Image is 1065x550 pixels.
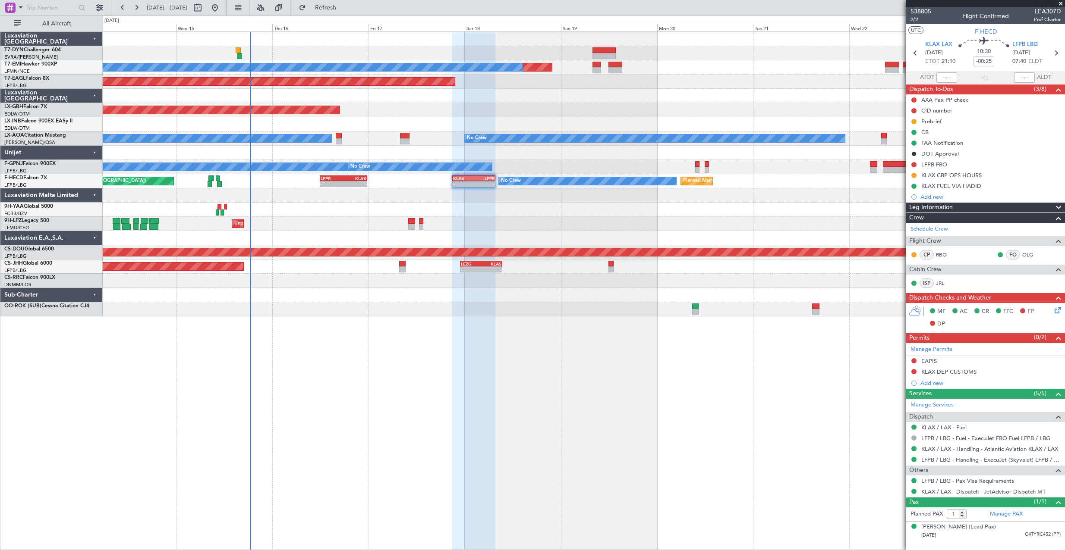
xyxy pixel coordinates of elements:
span: KLAX LAX [925,41,952,49]
span: CS-DOU [4,247,25,252]
div: - [461,267,481,272]
div: LFPB FBO [921,161,947,168]
button: Refresh [295,1,347,15]
span: ELDT [1028,57,1042,66]
div: FAA Notification [921,139,963,147]
a: LFPB / LBG - Pax Visa Requirements [921,477,1014,484]
span: AC [960,307,967,316]
a: LX-INBFalcon 900EX EASy II [4,119,72,124]
div: Mon 20 [657,24,753,31]
div: CID number [921,107,952,114]
a: LFPB / LBG - Handling - ExecuJet (Skyvalet) LFPB / LBG [921,456,1061,463]
span: Pref Charter [1034,16,1061,23]
div: Fri 17 [369,24,465,31]
span: LX-GBH [4,104,23,109]
span: 538805 [911,7,931,16]
span: MF [937,307,945,316]
span: [DATE] [1012,49,1030,57]
div: CB [921,128,929,136]
span: Dispatch Checks and Weather [909,293,991,303]
span: (5/5) [1034,389,1046,398]
a: 9H-YAAGlobal 5000 [4,204,53,209]
span: [DATE] - [DATE] [147,4,187,12]
span: Services [909,389,932,399]
span: Refresh [308,5,344,11]
div: Sat 18 [465,24,561,31]
span: 10:30 [977,47,991,56]
a: KLAX / LAX - Handling - Atlantic Aviation KLAX / LAX [921,445,1058,453]
div: FO [1006,250,1020,259]
input: Trip Number [26,1,76,14]
div: Wed 15 [176,24,272,31]
span: Others [909,466,928,475]
a: LX-AOACitation Mustang [4,133,66,138]
div: No Crew [350,160,370,173]
div: Sun 19 [561,24,657,31]
a: EVRA/[PERSON_NAME] [4,54,58,60]
span: All Aircraft [22,21,91,27]
div: - [474,181,495,187]
div: Flight Confirmed [962,12,1009,21]
span: CR [982,307,989,316]
span: FFC [1003,307,1013,316]
a: JRL [936,279,955,287]
div: [PERSON_NAME] (Lead Pax) [921,523,996,531]
a: CS-RRCFalcon 900LX [4,275,55,280]
div: Wed 22 [849,24,945,31]
button: UTC [908,26,923,34]
a: KLAX / LAX - Fuel [921,424,967,431]
div: Planned Maint [GEOGRAPHIC_DATA] ([GEOGRAPHIC_DATA]) [683,175,819,187]
a: LFPB/LBG [4,168,27,174]
span: (0/2) [1034,333,1046,342]
span: Cabin Crew [909,265,942,275]
span: F-HECD [4,175,23,181]
div: No Crew [501,175,521,187]
a: LFPB / LBG - Fuel - ExecuJet FBO Fuel LFPB / LBG [921,434,1050,442]
span: (1/1) [1034,497,1046,506]
a: LFMD/CEQ [4,225,29,231]
a: Manage Permits [911,345,952,354]
a: 9H-LPZLegacy 500 [4,218,49,223]
a: KLAX / LAX - Dispatch - JetAdvisor Dispatch MT [921,488,1046,495]
a: T7-EAGLFalcon 8X [4,76,49,81]
span: 9H-YAA [4,204,24,209]
a: DNMM/LOS [4,281,31,288]
a: CS-JHHGlobal 6000 [4,261,52,266]
a: LFMN/NCE [4,68,30,75]
div: No Crew [467,132,487,145]
span: LX-INB [4,119,21,124]
label: Planned PAX [911,510,943,519]
div: Add new [920,379,1061,387]
div: KLAX DEP CUSTOMS [921,368,977,375]
a: F-HECDFalcon 7X [4,175,47,181]
div: Add new [920,193,1061,200]
a: RBO [936,251,955,259]
div: LFPB [321,176,343,181]
div: [DATE] [104,17,119,25]
div: CP [920,250,934,259]
div: - [481,267,501,272]
span: CS-RRC [4,275,23,280]
span: LX-AOA [4,133,24,138]
div: EAPIS [921,357,937,365]
div: LEZG [461,261,481,266]
div: KLAX [453,176,474,181]
div: AXA Pax PP check [921,96,968,103]
span: CS-JHH [4,261,23,266]
span: T7-EAGL [4,76,25,81]
span: OO-ROK (SUB) [4,303,41,309]
a: LFPB/LBG [4,182,27,188]
a: F-GPNJFalcon 900EX [4,161,56,166]
span: Permits [909,333,930,343]
span: Flight Crew [909,236,941,246]
a: [PERSON_NAME]/QSA [4,139,55,146]
a: EDLW/DTM [4,111,30,117]
span: 2/2 [911,16,931,23]
div: - [453,181,474,187]
input: --:-- [936,72,957,83]
div: KLAX FUEL VIA HADID [921,182,981,190]
span: T7-EMI [4,62,21,67]
a: T7-DYNChallenger 604 [4,47,61,53]
a: LX-GBHFalcon 7X [4,104,47,109]
div: Prebrief [921,118,942,125]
